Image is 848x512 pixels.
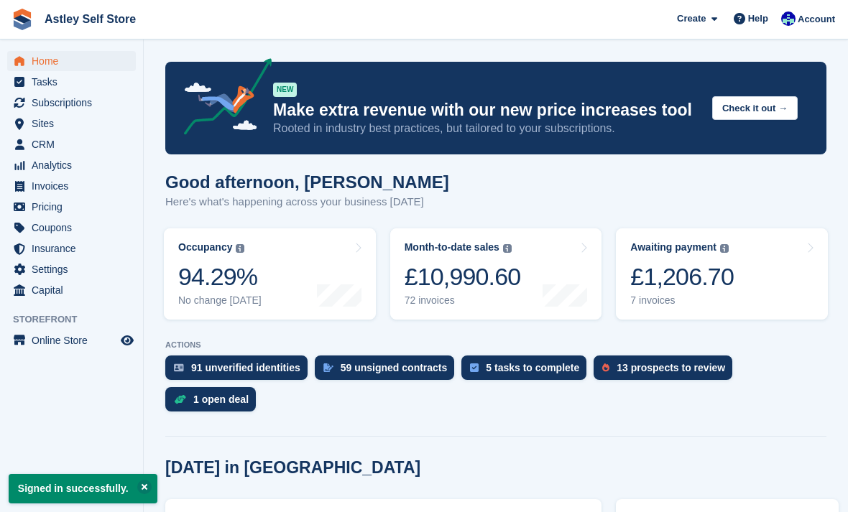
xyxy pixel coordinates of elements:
[236,244,244,253] img: icon-info-grey-7440780725fd019a000dd9b08b2336e03edf1995a4989e88bcd33f0948082b44.svg
[315,355,462,387] a: 59 unsigned contracts
[165,387,263,419] a: 1 open deal
[32,176,118,196] span: Invoices
[11,9,33,30] img: stora-icon-8386f47178a22dfd0bd8f6a31ec36ba5ce8667c1dd55bd0f319d3a0aa187defe.svg
[273,100,701,121] p: Make extra revenue with our new price increases tool
[178,294,262,307] div: No change [DATE]
[178,262,262,292] div: 94.29%
[7,259,136,279] a: menu
[7,134,136,154] a: menu
[273,121,701,136] p: Rooted in industry best practices, but tailored to your subscriptions.
[630,241,716,253] div: Awaiting payment
[616,228,828,320] a: Awaiting payment £1,206.70 7 invoices
[7,280,136,300] a: menu
[470,363,479,372] img: task-75834270c22a3079a89374b754ae025e5fb1db73e45f91037f5363f120a921f8.svg
[630,294,734,307] div: 7 invoices
[712,96,798,120] button: Check it out →
[7,113,136,134] a: menu
[172,58,272,140] img: price-adjustments-announcement-icon-8257ccfd72463d97f412b2fc003d46551f7dbcb40ab6d574587a9cd5c0d94...
[193,394,249,405] div: 1 open deal
[461,355,594,387] a: 5 tasks to complete
[503,244,512,253] img: icon-info-grey-7440780725fd019a000dd9b08b2336e03edf1995a4989e88bcd33f0948082b44.svg
[191,362,300,373] div: 91 unverified identities
[7,197,136,217] a: menu
[32,197,118,217] span: Pricing
[630,262,734,292] div: £1,206.70
[781,11,796,26] img: Gemma Parkinson
[7,238,136,259] a: menu
[164,228,376,320] a: Occupancy 94.29% No change [DATE]
[405,241,499,253] div: Month-to-date sales
[7,93,136,113] a: menu
[405,262,521,292] div: £10,990.60
[32,280,118,300] span: Capital
[174,394,186,404] img: deal-1b604bf984904fb50ccaf53a9ad4b4a5d6e5aea283cecdc64d6e3604feb123c2.svg
[798,12,835,27] span: Account
[341,362,448,373] div: 59 unsigned contracts
[165,194,449,210] p: Here's what's happening across your business [DATE]
[165,172,449,192] h1: Good afternoon, [PERSON_NAME]
[165,458,420,478] h2: [DATE] in [GEOGRAPHIC_DATA]
[273,83,297,97] div: NEW
[32,134,118,154] span: CRM
[165,355,315,387] a: 91 unverified identities
[119,332,136,349] a: Preview store
[594,355,739,387] a: 13 prospects to review
[323,363,333,372] img: contract_signature_icon-13c848040528278c33f63329250d36e43548de30e8caae1d1a13099fd9432cc5.svg
[405,294,521,307] div: 72 invoices
[7,218,136,238] a: menu
[7,72,136,92] a: menu
[486,362,579,373] div: 5 tasks to complete
[602,363,609,372] img: prospect-51fa495bee0391a8d652442698ab0144808aea92771e9ea1ae160a38d050c398.svg
[720,244,729,253] img: icon-info-grey-7440780725fd019a000dd9b08b2336e03edf1995a4989e88bcd33f0948082b44.svg
[32,238,118,259] span: Insurance
[32,113,118,134] span: Sites
[32,330,118,350] span: Online Store
[178,241,232,253] div: Occupancy
[390,228,602,320] a: Month-to-date sales £10,990.60 72 invoices
[677,11,706,26] span: Create
[32,51,118,71] span: Home
[7,330,136,350] a: menu
[748,11,768,26] span: Help
[13,312,143,327] span: Storefront
[32,155,118,175] span: Analytics
[7,51,136,71] a: menu
[9,474,157,503] p: Signed in successfully.
[7,176,136,196] a: menu
[174,363,184,372] img: verify_identity-adf6edd0f0f0b5bbfe63781bf79b02c33cf7c696d77639b501bdc392416b5a36.svg
[32,93,118,113] span: Subscriptions
[32,259,118,279] span: Settings
[165,340,826,350] p: ACTIONS
[32,218,118,238] span: Coupons
[39,7,142,31] a: Astley Self Store
[32,72,118,92] span: Tasks
[617,362,725,373] div: 13 prospects to review
[7,155,136,175] a: menu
